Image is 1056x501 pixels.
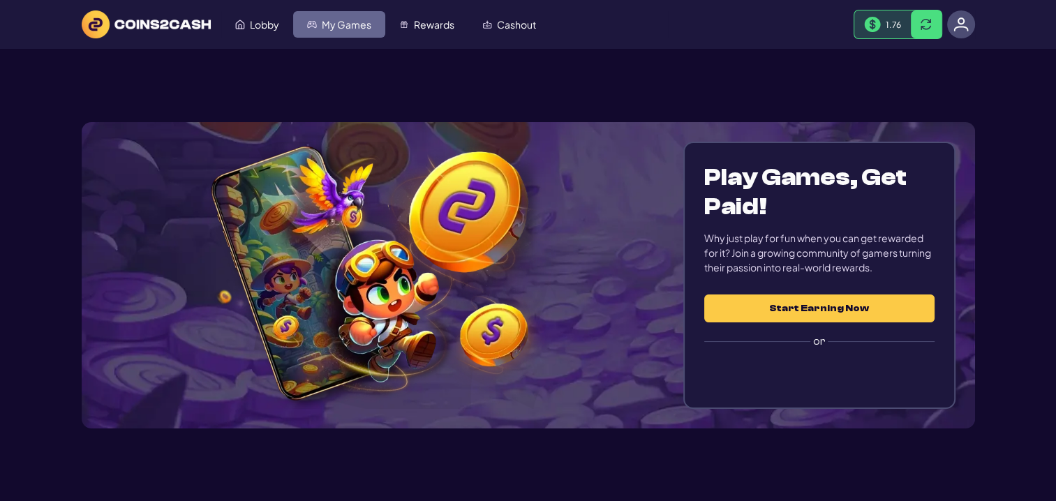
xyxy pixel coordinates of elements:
[886,19,901,30] span: 1.76
[468,11,550,38] a: Cashout
[704,163,934,221] h1: Play Games, Get Paid!
[497,20,536,29] span: Cashout
[293,11,385,38] a: My Games
[221,11,293,38] a: Lobby
[704,322,934,360] label: or
[82,10,211,38] img: logo text
[953,17,969,32] img: avatar
[235,20,245,29] img: Lobby
[482,20,492,29] img: Cashout
[250,20,279,29] span: Lobby
[704,294,934,322] button: Start Earning Now
[864,17,881,33] img: Money Bill
[399,20,409,29] img: Rewards
[322,20,371,29] span: My Games
[704,231,934,275] div: Why just play for fun when you can get rewarded for it? Join a growing community of gamers turnin...
[414,20,454,29] span: Rewards
[385,11,468,38] a: Rewards
[307,20,317,29] img: My Games
[697,359,942,389] iframe: Sign in with Google Button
